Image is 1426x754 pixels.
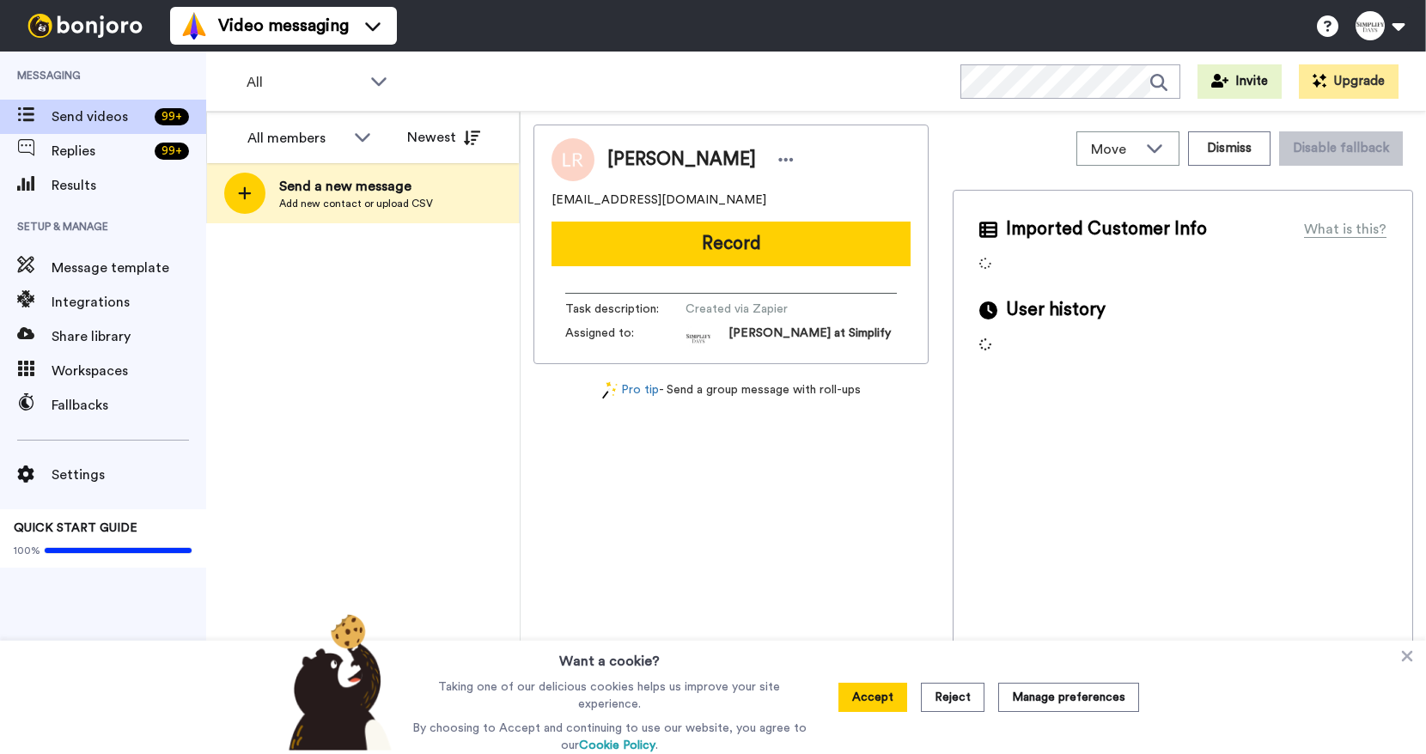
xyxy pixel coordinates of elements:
[533,381,929,399] div: - Send a group message with roll-ups
[921,683,984,712] button: Reject
[552,192,766,209] span: [EMAIL_ADDRESS][DOMAIN_NAME]
[565,301,686,318] span: Task description :
[686,301,849,318] span: Created via Zapier
[1197,64,1282,99] button: Invite
[1091,139,1137,160] span: Move
[998,683,1139,712] button: Manage preferences
[52,258,206,278] span: Message template
[52,465,206,485] span: Settings
[155,108,189,125] div: 99 +
[552,222,911,266] button: Record
[1299,64,1399,99] button: Upgrade
[1188,131,1271,166] button: Dismiss
[728,325,891,350] span: [PERSON_NAME] at Simplify
[607,147,756,173] span: [PERSON_NAME]
[394,120,493,155] button: Newest
[408,720,811,754] p: By choosing to Accept and continuing to use our website, you agree to our .
[21,14,149,38] img: bj-logo-header-white.svg
[52,175,206,196] span: Results
[565,325,686,350] span: Assigned to:
[52,361,206,381] span: Workspaces
[686,325,711,350] img: d68a98d3-f47b-4afc-a0d4-3a8438d4301f-1535983152.jpg
[1304,219,1386,240] div: What is this?
[247,128,345,149] div: All members
[1279,131,1403,166] button: Disable fallback
[14,522,137,534] span: QUICK START GUIDE
[52,326,206,347] span: Share library
[279,176,433,197] span: Send a new message
[602,381,618,399] img: magic-wand.svg
[559,641,660,672] h3: Want a cookie?
[579,739,655,751] a: Cookie Policy
[247,72,362,93] span: All
[838,683,907,712] button: Accept
[14,544,40,557] span: 100%
[155,143,189,160] div: 99 +
[218,14,349,38] span: Video messaging
[602,381,659,399] a: Pro tip
[52,106,148,127] span: Send videos
[52,395,206,416] span: Fallbacks
[52,141,148,161] span: Replies
[180,12,208,40] img: vm-color.svg
[408,678,811,713] p: Taking one of our delicious cookies helps us improve your site experience.
[279,197,433,210] span: Add new contact or upload CSV
[1006,297,1106,323] span: User history
[1006,216,1207,242] span: Imported Customer Info
[273,613,400,751] img: bear-with-cookie.png
[52,292,206,313] span: Integrations
[552,138,594,181] img: Image of Lorenzo Rothery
